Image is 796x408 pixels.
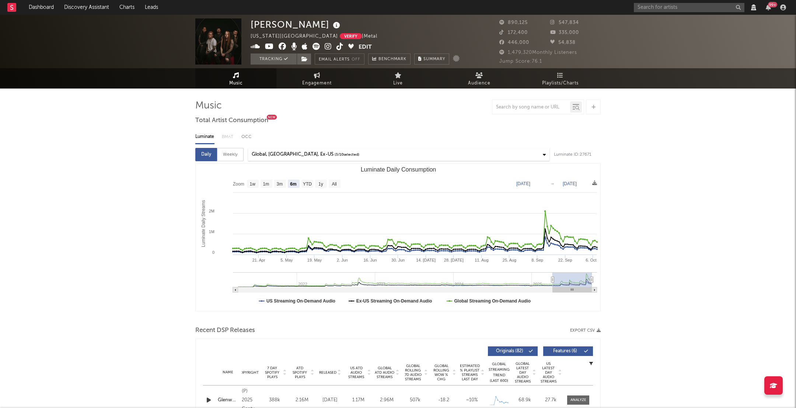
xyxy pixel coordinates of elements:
[499,20,528,25] span: 890,125
[416,258,436,262] text: 14. [DATE]
[393,79,403,88] span: Live
[251,53,297,65] button: Tracking
[241,131,251,143] div: OCC
[543,346,593,356] button: Features(6)
[414,53,449,65] button: Summary
[563,181,577,186] text: [DATE]
[488,362,510,384] div: Global Streaming Trend (Last 60D)
[403,397,427,404] div: 507k
[337,258,348,262] text: 2. Jun
[357,68,439,89] a: Live
[307,258,322,262] text: 19. May
[540,397,562,404] div: 27.7k
[212,250,214,255] text: 0
[460,364,480,381] span: Estimated % Playlist Streams Last Day
[195,116,268,125] span: Total Artist Consumption
[493,349,527,353] span: Originals ( 82 )
[374,366,395,379] span: Global ATD Audio Streams
[374,397,399,404] div: 2.96M
[531,258,543,262] text: 8. Sep
[499,40,529,45] span: 446,000
[218,397,238,404] a: Glenwood
[209,229,214,234] text: 1M
[229,79,243,88] span: Music
[303,181,312,187] text: YTD
[252,150,334,159] div: Global, [GEOGRAPHIC_DATA], Ex-US
[540,362,557,384] span: US Latest Day Audio Streams
[391,258,405,262] text: 30. Jun
[195,148,217,161] div: Daily
[439,68,520,89] a: Audience
[267,115,277,120] div: New
[558,258,572,262] text: 22. Sep
[340,33,362,39] button: Verify
[217,148,244,161] div: Weekly
[290,397,314,404] div: 2.16M
[368,53,411,65] a: Benchmark
[266,298,335,304] text: US Streaming On-Demand Audio
[318,397,342,404] div: [DATE]
[634,3,744,12] input: Search for artists
[195,326,255,335] span: Recent DSP Releases
[332,181,336,187] text: All
[503,258,516,262] text: 25. Aug
[356,298,432,304] text: Ex-US Streaming On-Demand Audio
[251,18,342,31] div: [PERSON_NAME]
[460,397,484,404] div: ~ 10 %
[542,79,579,88] span: Playlists/Charts
[499,30,528,35] span: 172,400
[570,328,601,333] button: Export CSV
[302,79,332,88] span: Engagement
[280,258,293,262] text: 5. May
[276,68,357,89] a: Engagement
[201,200,206,247] text: Luminate Daily Streams
[550,20,579,25] span: 547,834
[363,258,377,262] text: 16. Jun
[277,181,283,187] text: 3m
[195,131,214,143] div: Luminate
[768,2,777,7] div: 99 +
[290,181,296,187] text: 6m
[378,55,406,64] span: Benchmark
[315,53,364,65] button: Email AlertsOff
[318,181,323,187] text: 1y
[209,209,214,213] text: 2M
[252,258,265,262] text: 21. Apr
[233,181,244,187] text: Zoom
[195,68,276,89] a: Music
[550,40,576,45] span: 54,838
[359,43,372,52] button: Edit
[196,163,601,311] svg: Luminate Daily Consumption
[290,366,310,379] span: ATD Spotify Plays
[251,32,394,41] div: [US_STATE] | [GEOGRAPHIC_DATA] | Metal
[431,397,456,404] div: -18.2
[454,298,531,304] text: Global Streaming On-Demand Audio
[403,364,423,381] span: Global Rolling 7D Audio Streams
[550,181,555,186] text: →
[262,366,282,379] span: 7 Day Spotify Plays
[516,181,530,186] text: [DATE]
[352,58,360,62] em: Off
[431,364,451,381] span: Global Rolling WoW % Chg
[468,79,490,88] span: Audience
[237,370,259,375] span: Copyright
[488,346,538,356] button: Originals(82)
[499,59,542,64] span: Jump Score: 76.1
[554,150,601,159] div: Luminate ID: 27671
[514,397,536,404] div: 68.9k
[514,362,531,384] span: Global Latest Day Audio Streams
[586,258,596,262] text: 6. Oct
[475,258,488,262] text: 11. Aug
[444,258,464,262] text: 28. [DATE]
[520,68,601,89] a: Playlists/Charts
[263,181,269,187] text: 1m
[218,370,238,375] div: Name
[319,370,336,375] span: Released
[262,397,286,404] div: 388k
[335,150,359,159] span: ( 3 / 10 selected)
[499,50,577,55] span: 1,479,320 Monthly Listeners
[361,166,436,173] text: Luminate Daily Consumption
[250,181,256,187] text: 1w
[346,397,371,404] div: 1.17M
